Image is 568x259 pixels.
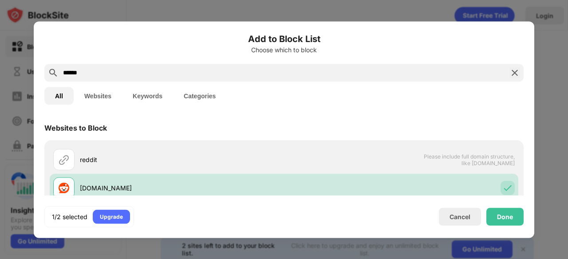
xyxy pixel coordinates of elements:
[44,32,524,45] h6: Add to Block List
[80,183,284,193] div: [DOMAIN_NAME]
[44,87,74,104] button: All
[44,123,107,132] div: Websites to Block
[497,213,513,220] div: Done
[74,87,122,104] button: Websites
[423,153,515,166] span: Please include full domain structure, like [DOMAIN_NAME]
[44,46,524,53] div: Choose which to block
[450,213,470,220] div: Cancel
[80,155,284,164] div: reddit
[122,87,173,104] button: Keywords
[52,212,87,221] div: 1/2 selected
[59,182,69,193] img: favicons
[509,67,520,78] img: search-close
[59,154,69,165] img: url.svg
[100,212,123,221] div: Upgrade
[48,67,59,78] img: search.svg
[173,87,226,104] button: Categories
